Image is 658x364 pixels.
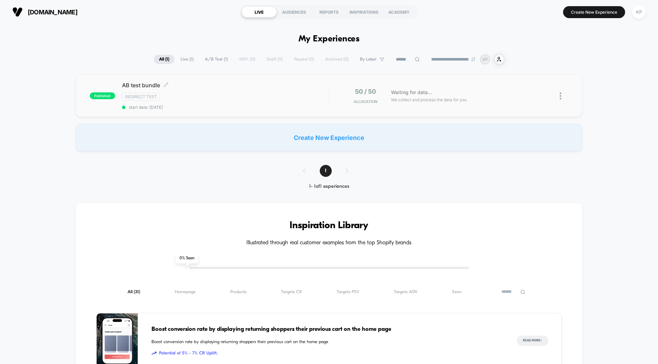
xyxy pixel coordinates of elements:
span: Boost conversion rate by displaying returning shoppers their previous cart on the home page [151,325,503,334]
span: All [127,289,140,295]
span: Potential of 5% - 7% CR Uplift. [151,350,503,357]
div: LIVE [242,6,277,17]
span: 1 [320,165,332,177]
span: 0 % Seen [175,253,198,263]
div: Create New Experience [76,124,582,151]
img: Visually logo [12,7,23,17]
input: Seek [5,165,332,171]
div: Current time [238,176,254,183]
span: We collect and process the data for you [391,96,467,103]
span: Targets CR [281,289,302,295]
h4: Illustrated through real customer examples from the top Shopify brands [96,240,562,246]
span: Waiting for data... [391,89,432,96]
span: Products [230,289,246,295]
h3: Inspiration Library [96,220,562,231]
button: Play, NEW DEMO 2025-VEED.mp4 [3,174,14,185]
div: 1 - 1 of 1 experiences [296,184,362,190]
span: Seen [452,289,462,295]
button: KP [630,5,648,19]
img: close [560,92,561,100]
img: end [471,57,475,61]
span: start date: [DATE] [122,105,329,110]
h1: My Experiences [298,34,360,44]
span: Targets PSV [337,289,359,295]
span: Redirect Test [122,93,160,101]
div: KP [632,5,646,19]
span: Homepage [175,289,196,295]
span: Allocation [354,99,377,104]
span: All ( 1 ) [154,55,174,64]
button: Play, NEW DEMO 2025-VEED.mp4 [160,86,176,103]
span: Boost conversion rate by displaying returning shoppers their previous cart on the home page [151,339,503,346]
div: INSPIRATIONS [346,6,381,17]
button: [DOMAIN_NAME] [10,6,80,17]
span: ( 31 ) [134,290,140,294]
input: Volume [286,177,307,183]
span: By Label [360,57,376,62]
div: AUDIENCES [277,6,312,17]
span: published [90,92,115,99]
span: 50 / 50 [355,88,376,95]
span: A/B Test ( 1 ) [200,55,233,64]
span: Live ( 1 ) [175,55,199,64]
span: Targets AOV [394,289,417,295]
span: AB test bundle [122,82,329,89]
p: KP [483,57,488,62]
span: [DOMAIN_NAME] [28,9,77,16]
button: Create New Experience [563,6,625,18]
div: ACADEMY [381,6,416,17]
div: Duration [255,176,273,183]
button: Read More> [517,336,548,346]
div: REPORTS [312,6,346,17]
